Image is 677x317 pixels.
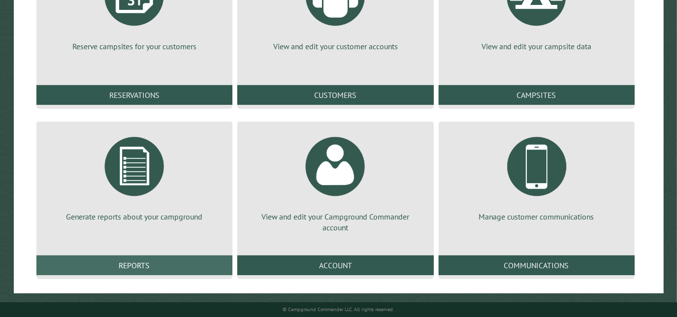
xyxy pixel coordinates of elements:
[249,211,421,233] p: View and edit your Campground Commander account
[48,129,221,222] a: Generate reports about your campground
[451,129,623,222] a: Manage customer communications
[451,211,623,222] p: Manage customer communications
[36,85,232,105] a: Reservations
[237,85,433,105] a: Customers
[36,255,232,275] a: Reports
[48,41,221,52] p: Reserve campsites for your customers
[237,255,433,275] a: Account
[439,255,635,275] a: Communications
[48,211,221,222] p: Generate reports about your campground
[439,85,635,105] a: Campsites
[249,41,421,52] p: View and edit your customer accounts
[451,41,623,52] p: View and edit your campsite data
[249,129,421,233] a: View and edit your Campground Commander account
[283,306,394,313] small: © Campground Commander LLC. All rights reserved.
